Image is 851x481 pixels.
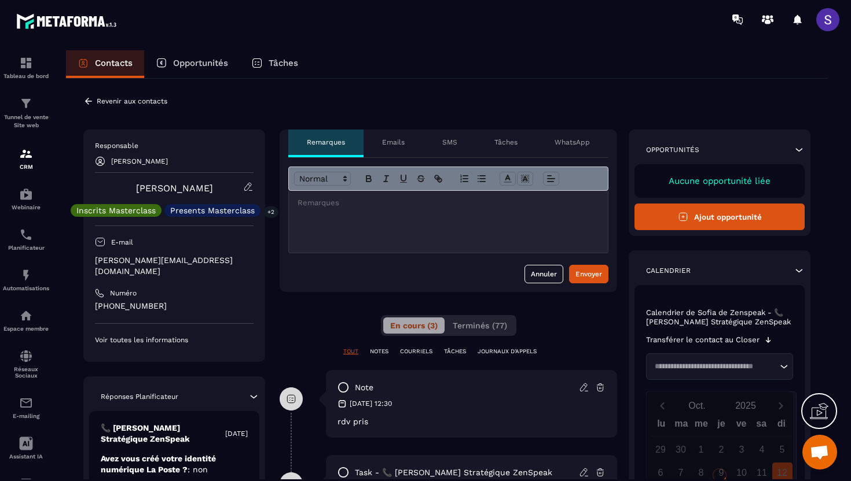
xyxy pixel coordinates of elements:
[494,138,518,147] p: Tâches
[188,465,208,474] span: : non
[173,58,228,68] p: Opportunités
[3,204,49,210] p: Webinaire
[3,179,49,219] a: automationsautomationsWebinaire
[3,453,49,460] p: Assistant IA
[802,435,837,469] div: Ouvrir le chat
[3,164,49,170] p: CRM
[95,301,254,312] p: [PHONE_NUMBER]
[3,341,49,387] a: social-networksocial-networkRéseaux Sociaux
[478,347,537,356] p: JOURNAUX D'APPELS
[575,268,602,280] div: Envoyer
[3,88,49,138] a: formationformationTunnel de vente Site web
[110,288,137,298] p: Numéro
[111,238,133,247] p: E-mail
[19,268,33,282] img: automations
[646,145,699,154] p: Opportunités
[95,141,254,150] p: Responsable
[370,347,388,356] p: NOTES
[136,183,213,194] a: [PERSON_NAME]
[19,349,33,363] img: social-network
[101,392,178,401] p: Réponses Planificateur
[16,10,120,32] img: logo
[3,113,49,129] p: Tunnel de vente Site web
[101,453,248,475] p: Avez vous créé votre identité numérique La Poste ?
[646,176,793,186] p: Aucune opportunité liée
[446,317,514,334] button: Terminés (77)
[3,300,49,341] a: automationsautomationsEspace membre
[555,138,590,147] p: WhatsApp
[3,138,49,179] a: formationformationCRM
[97,97,167,105] p: Revenir aux contacts
[444,347,466,356] p: TÂCHES
[355,467,552,478] p: task - 📞 [PERSON_NAME] Stratégique ZenSpeak
[307,138,345,147] p: Remarques
[3,260,49,300] a: automationsautomationsAutomatisations
[111,157,168,165] p: [PERSON_NAME]
[3,387,49,428] a: emailemailE-mailing
[646,308,793,327] p: Calendrier de Sofia de Zenspeak - 📞 [PERSON_NAME] Stratégique ZenSpeak
[3,285,49,291] p: Automatisations
[19,147,33,161] img: formation
[19,56,33,70] img: formation
[3,73,49,79] p: Tableau de bord
[95,58,133,68] p: Contacts
[76,206,156,214] p: Inscrits Masterclass
[19,97,33,110] img: formation
[95,255,254,277] p: [PERSON_NAME][EMAIL_ADDRESS][DOMAIN_NAME]
[263,206,278,218] p: +2
[3,325,49,332] p: Espace membre
[269,58,298,68] p: Tâches
[3,366,49,379] p: Réseaux Sociaux
[95,335,254,345] p: Voir toutes les informations
[101,423,225,445] p: 📞 [PERSON_NAME] Stratégique ZenSpeak
[240,50,310,78] a: Tâches
[19,228,33,242] img: scheduler
[646,266,691,275] p: Calendrier
[144,50,240,78] a: Opportunités
[19,309,33,323] img: automations
[646,335,760,345] p: Transférer le contact au Closer
[453,321,507,330] span: Terminés (77)
[569,265,608,283] button: Envoyer
[646,353,793,380] div: Search for option
[343,347,358,356] p: TOUT
[3,219,49,260] a: schedulerschedulerPlanificateur
[382,138,405,147] p: Emails
[3,413,49,419] p: E-mailing
[3,47,49,88] a: formationformationTableau de bord
[19,187,33,201] img: automations
[66,50,144,78] a: Contacts
[400,347,432,356] p: COURRIELS
[390,321,438,330] span: En cours (3)
[651,361,777,372] input: Search for option
[3,245,49,251] p: Planificateur
[383,317,445,334] button: En cours (3)
[350,399,392,408] p: [DATE] 12:30
[442,138,457,147] p: SMS
[634,203,805,230] button: Ajout opportunité
[338,417,606,426] p: rdv pris
[3,428,49,468] a: Assistant IA
[225,429,248,438] p: [DATE]
[355,382,373,393] p: note
[170,206,255,214] p: Presents Masterclass
[524,265,563,283] button: Annuler
[19,396,33,410] img: email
